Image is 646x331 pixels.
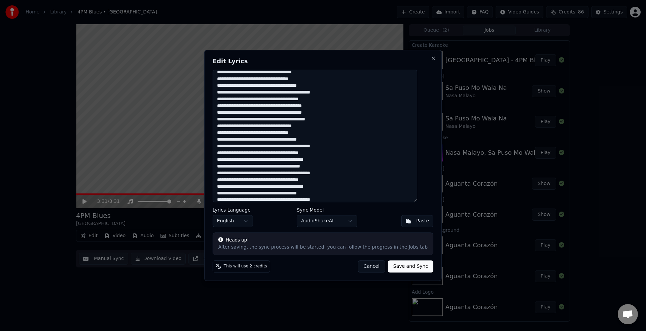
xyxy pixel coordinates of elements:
button: Cancel [358,261,385,273]
div: Paste [416,218,429,224]
button: Paste [401,215,433,227]
div: Heads up! [218,237,428,244]
h2: Edit Lyrics [213,58,433,64]
button: Save and Sync [388,261,433,273]
label: Sync Model [297,208,357,212]
div: After saving, the sync process will be started, you can follow the progress in the Jobs tab [218,244,428,251]
label: Lyrics Language [213,208,253,212]
span: This will use 2 credits [224,264,267,269]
